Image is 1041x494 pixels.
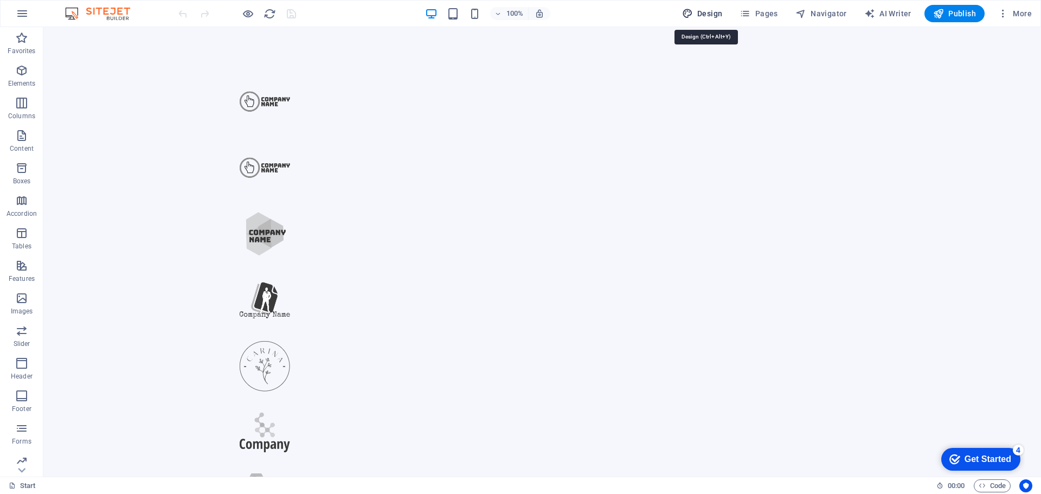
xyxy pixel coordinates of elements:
[78,2,88,13] div: 4
[979,479,1006,492] span: Code
[974,479,1011,492] button: Code
[12,437,31,446] p: Forms
[678,5,727,22] button: Design
[924,5,985,22] button: Publish
[62,7,144,20] img: Editor Logo
[13,177,31,185] p: Boxes
[998,8,1032,19] span: More
[11,307,33,316] p: Images
[12,242,31,251] p: Tables
[12,405,31,413] p: Footer
[791,5,851,22] button: Navigator
[506,7,524,20] h6: 100%
[10,144,34,153] p: Content
[241,7,254,20] button: Click here to leave preview mode and continue editing
[9,479,36,492] a: Click to cancel selection. Double-click to open Pages
[535,9,544,18] i: On resize automatically adjust zoom level to fit chosen device.
[8,112,35,120] p: Columns
[993,5,1036,22] button: More
[11,372,33,381] p: Header
[264,8,276,20] i: Reload page
[955,482,957,490] span: :
[740,8,777,19] span: Pages
[933,8,976,19] span: Publish
[9,274,35,283] p: Features
[864,8,911,19] span: AI Writer
[682,8,723,19] span: Design
[8,47,35,55] p: Favorites
[6,5,85,28] div: Get Started 4 items remaining, 20% complete
[29,12,76,22] div: Get Started
[936,479,965,492] h6: Session time
[1019,479,1032,492] button: Usercentrics
[735,5,782,22] button: Pages
[860,5,916,22] button: AI Writer
[263,7,276,20] button: reload
[8,79,36,88] p: Elements
[795,8,847,19] span: Navigator
[948,479,965,492] span: 00 00
[14,339,30,348] p: Slider
[490,7,529,20] button: 100%
[7,209,37,218] p: Accordion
